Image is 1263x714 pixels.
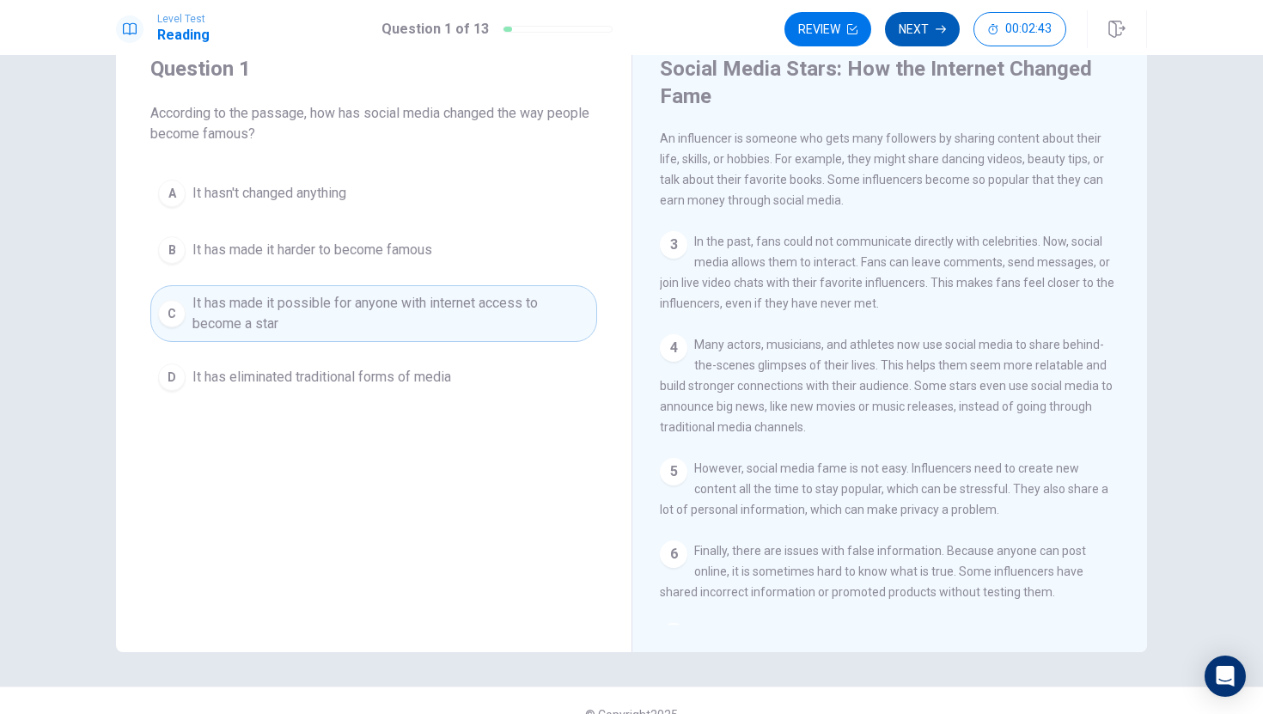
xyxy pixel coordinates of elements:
[660,623,687,650] div: 7
[150,285,597,342] button: CIt has made it possible for anyone with internet access to become a star
[150,356,597,399] button: DIt has eliminated traditional forms of media
[157,25,210,46] h1: Reading
[158,236,186,264] div: B
[192,183,346,204] span: It hasn't changed anything
[150,229,597,272] button: BIt has made it harder to become famous
[192,293,589,334] span: It has made it possible for anyone with internet access to become a star
[660,458,687,485] div: 5
[381,19,489,40] h1: Question 1 of 13
[660,540,687,568] div: 6
[158,300,186,327] div: C
[192,367,451,388] span: It has eliminated traditional forms of media
[660,231,687,259] div: 3
[784,12,871,46] button: Review
[157,13,210,25] span: Level Test
[660,544,1086,599] span: Finally, there are issues with false information. Because anyone can post online, it is sometimes...
[660,235,1114,310] span: In the past, fans could not communicate directly with celebrities. Now, social media allows them ...
[1205,656,1246,697] div: Open Intercom Messenger
[660,338,1113,434] span: Many actors, musicians, and athletes now use social media to share behind-the-scenes glimpses of ...
[150,55,597,82] h4: Question 1
[158,363,186,391] div: D
[660,55,1115,110] h4: Social Media Stars: How the Internet Changed Fame
[885,12,960,46] button: Next
[192,240,432,260] span: It has made it harder to become famous
[660,334,687,362] div: 4
[973,12,1066,46] button: 00:02:43
[1005,22,1052,36] span: 00:02:43
[150,172,597,215] button: AIt hasn't changed anything
[150,103,597,144] span: According to the passage, how has social media changed the way people become famous?
[660,461,1108,516] span: However, social media fame is not easy. Influencers need to create new content all the time to st...
[158,180,186,207] div: A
